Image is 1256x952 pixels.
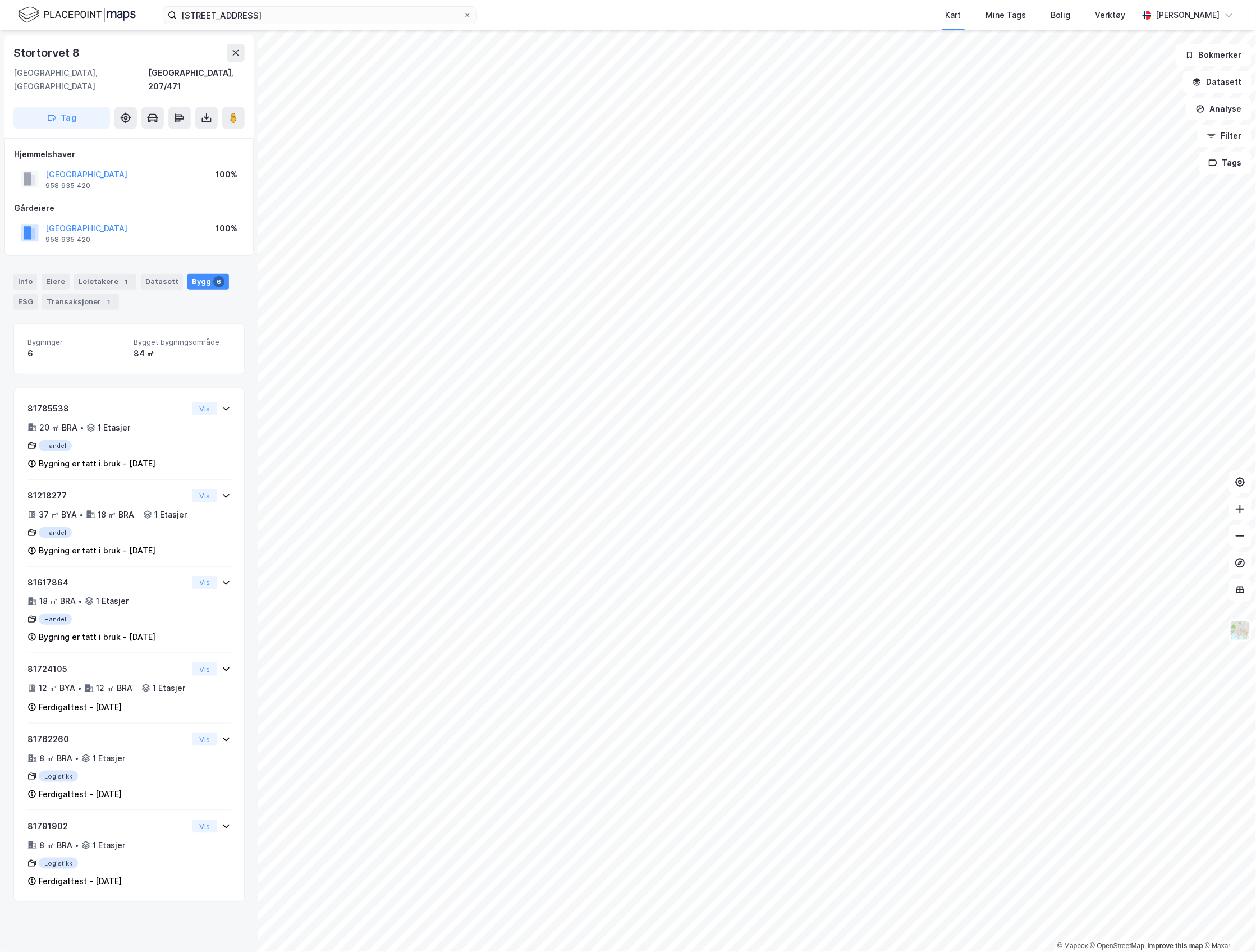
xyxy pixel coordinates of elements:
div: 1 [121,276,132,287]
a: Mapbox [1057,942,1088,950]
div: Hjemmelshaver [14,148,244,161]
button: Vis [192,489,217,502]
div: Leietakere [74,274,136,290]
div: • [75,841,79,850]
div: Ferdigattest - [DATE] [39,788,122,801]
div: Verktøy [1095,8,1126,22]
div: Gårdeiere [14,202,244,215]
button: Bokmerker [1176,44,1252,66]
div: • [80,423,84,432]
div: 1 Etasjer [93,752,125,765]
div: Info [13,274,37,290]
div: 18 ㎡ BRA [39,594,76,608]
div: 100% [216,222,237,235]
img: logo.f888ab2527a4732fd821a326f86c7f29.svg [18,5,136,25]
input: Søk på adresse, matrikkel, gårdeiere, leietakere eller personer [177,7,463,24]
iframe: Chat Widget [1200,898,1256,952]
div: 1 Etasjer [98,421,130,434]
div: 1 Etasjer [93,839,125,852]
button: Vis [192,733,217,746]
div: 100% [216,168,237,181]
div: 1 [103,296,114,308]
div: [GEOGRAPHIC_DATA], 207/471 [148,66,245,93]
button: Tag [13,107,110,129]
div: 81785538 [27,402,187,415]
div: Transaksjoner [42,294,119,310]
span: Bygget bygningsområde [134,337,231,347]
div: 81724105 [27,662,187,676]
div: 1 Etasjer [154,508,187,521]
div: Bygg [187,274,229,290]
span: Bygninger [27,337,125,347]
div: 18 ㎡ BRA [98,508,134,521]
div: 1 Etasjer [96,594,129,608]
button: Datasett [1183,71,1252,93]
div: 6 [213,276,224,287]
div: Bygning er tatt i bruk - [DATE] [39,457,155,470]
img: Z [1230,620,1251,641]
div: 958 935 420 [45,181,90,190]
div: 81617864 [27,576,187,589]
div: 20 ㎡ BRA [39,421,77,434]
div: Mine Tags [986,8,1026,22]
div: 12 ㎡ BYA [39,681,75,695]
div: [GEOGRAPHIC_DATA], [GEOGRAPHIC_DATA] [13,66,148,93]
a: Improve this map [1148,942,1203,950]
div: Kontrollprogram for chat [1200,898,1256,952]
div: Ferdigattest - [DATE] [39,701,122,714]
div: Bygning er tatt i bruk - [DATE] [39,544,155,557]
button: Analyse [1186,98,1252,120]
div: • [78,597,82,606]
div: 37 ㎡ BYA [39,508,77,521]
div: [PERSON_NAME] [1156,8,1220,22]
div: 6 [27,347,125,360]
div: Stortorvet 8 [13,44,82,62]
div: 81762260 [27,733,187,746]
a: OpenStreetMap [1090,942,1145,950]
div: Eiere [42,274,70,290]
div: 81218277 [27,489,187,502]
div: Kart [946,8,961,22]
button: Tags [1199,152,1252,174]
button: Vis [192,576,217,589]
div: 8 ㎡ BRA [39,752,72,765]
div: • [75,754,79,763]
div: 8 ㎡ BRA [39,839,72,852]
div: • [77,684,82,693]
button: Filter [1198,125,1252,147]
div: 1 Etasjer [153,681,185,695]
div: Ferdigattest - [DATE] [39,875,122,888]
div: • [79,510,84,519]
button: Vis [192,662,217,676]
div: 81791902 [27,820,187,833]
div: 958 935 420 [45,235,90,244]
div: Bolig [1051,8,1071,22]
button: Vis [192,820,217,833]
div: 12 ㎡ BRA [96,681,132,695]
button: Vis [192,402,217,415]
div: Bygning er tatt i bruk - [DATE] [39,630,155,644]
div: ESG [13,294,38,310]
div: 84 ㎡ [134,347,231,360]
div: Datasett [141,274,183,290]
